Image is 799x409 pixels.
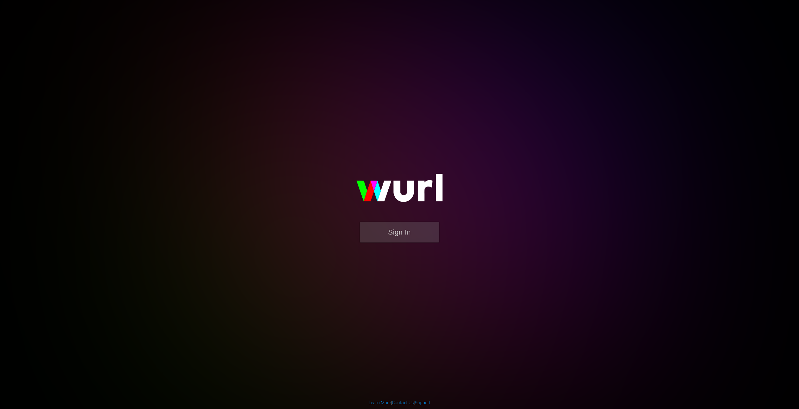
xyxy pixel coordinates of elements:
img: wurl-logo-on-black-223613ac3d8ba8fe6dc639794a292ebdb59501304c7dfd60c99c58986ef67473.svg [336,160,463,222]
a: Support [415,400,431,405]
a: Learn More [369,400,391,405]
a: Contact Us [392,400,414,405]
button: Sign In [360,222,439,242]
div: | | [369,399,431,406]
